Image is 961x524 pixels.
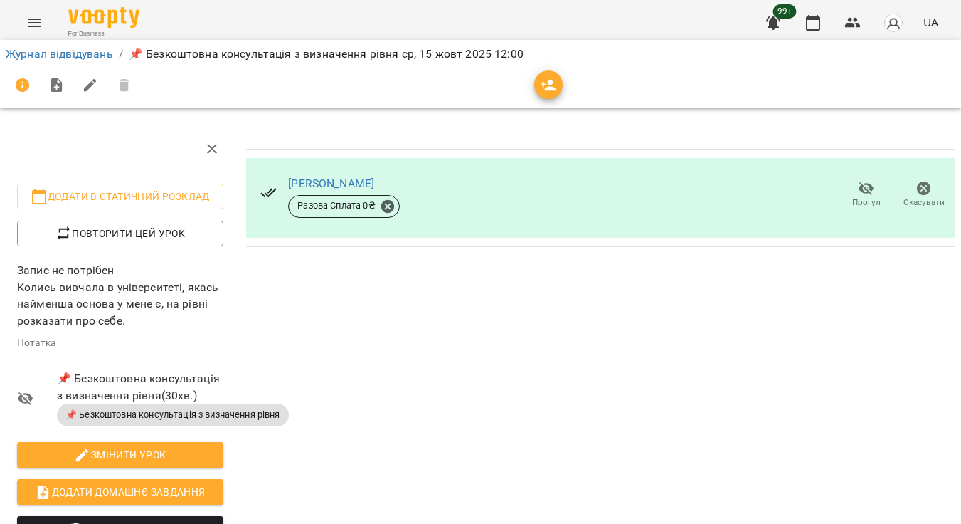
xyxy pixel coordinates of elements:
span: UA [923,15,938,30]
div: Разова Сплата 0₴ [288,195,399,218]
p: 📌 Безкоштовна консультація з визначення рівня ср, 15 жовт 2025 12:00 [129,46,524,63]
p: Нотатка [17,336,223,350]
li: / [119,46,123,63]
button: Menu [17,6,51,40]
p: Запис не потрібен Колись вивчала в університеті, якась найменша основа у мене є, на рівні розказа... [17,262,223,329]
img: avatar_s.png [883,13,903,33]
button: Змінити урок [17,442,223,468]
span: Прогул [852,197,881,209]
span: Разова Сплата 0 ₴ [289,199,383,212]
span: Змінити урок [28,446,212,463]
img: Voopty Logo [68,7,139,28]
button: Скасувати [895,175,952,215]
span: 📌 Безкоштовна консультація з визначення рівня [57,409,289,421]
span: Додати в статичний розклад [28,188,212,205]
a: [PERSON_NAME] [288,177,374,190]
button: Прогул [837,175,895,215]
span: Додати домашнє завдання [28,483,212,501]
button: Додати домашнє завдання [17,479,223,505]
span: Повторити цей урок [28,225,212,242]
span: 📌 Безкоштовна консультація з визначення рівня ( 30 хв. ) [57,370,223,404]
span: For Business [68,29,139,38]
span: 99+ [773,4,797,19]
button: UA [918,9,944,36]
button: Додати в статичний розклад [17,184,223,209]
a: Журнал відвідувань [6,47,113,61]
button: Повторити цей урок [17,221,223,246]
nav: breadcrumb [6,46,955,63]
span: Скасувати [903,197,945,209]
